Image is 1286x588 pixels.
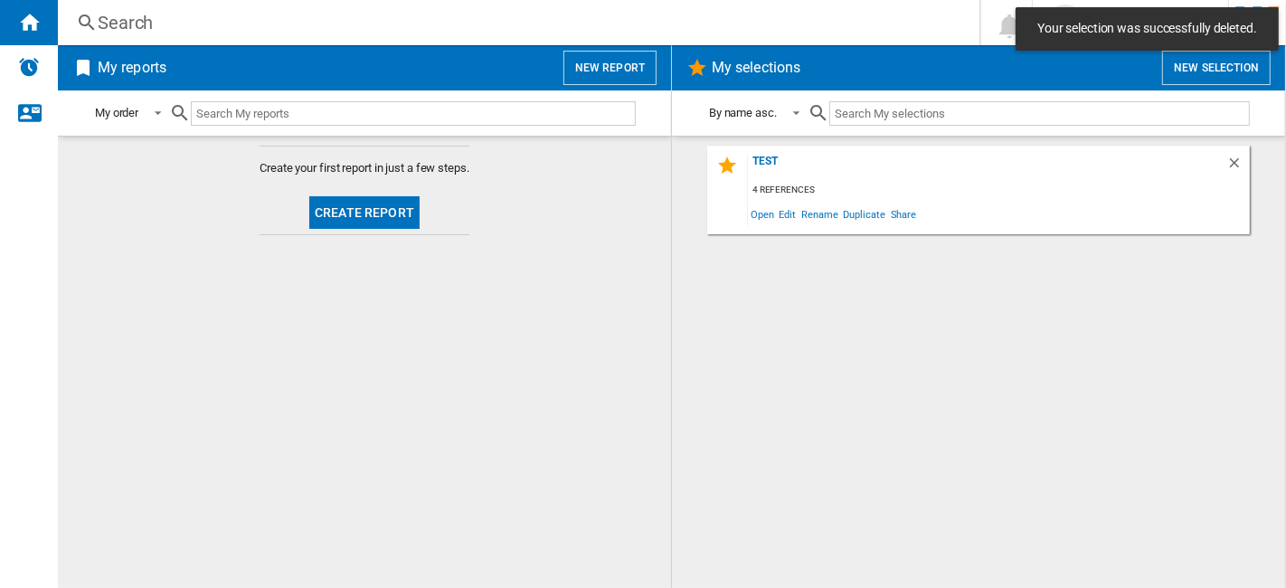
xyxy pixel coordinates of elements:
h2: My reports [94,51,170,85]
div: By name asc. [709,106,777,119]
input: Search My reports [191,101,636,126]
div: My order [95,106,138,119]
span: Your selection was successfully deleted. [1032,20,1262,38]
input: Search My selections [829,101,1250,126]
span: Share [888,202,920,226]
span: Rename [799,202,840,226]
h2: My selections [708,51,804,85]
button: Create report [309,196,420,229]
div: 4 references [748,179,1250,202]
button: New selection [1162,51,1271,85]
div: Delete [1226,155,1250,179]
span: Open [748,202,777,226]
img: alerts-logo.svg [18,56,40,78]
button: New report [563,51,657,85]
span: Edit [777,202,799,226]
span: Create your first report in just a few steps. [260,160,469,176]
div: Search [98,10,932,35]
div: test [748,155,1226,179]
span: Duplicate [841,202,888,226]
